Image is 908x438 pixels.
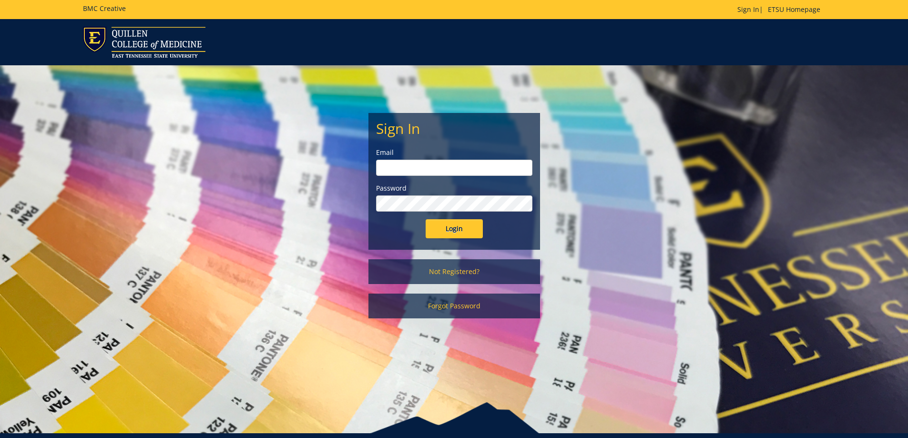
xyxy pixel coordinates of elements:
a: Sign In [737,5,759,14]
label: Email [376,148,532,157]
h2: Sign In [376,121,532,136]
a: ETSU Homepage [763,5,825,14]
p: | [737,5,825,14]
a: Forgot Password [368,294,540,318]
h5: BMC Creative [83,5,126,12]
label: Password [376,183,532,193]
img: ETSU logo [83,27,205,58]
a: Not Registered? [368,259,540,284]
input: Login [426,219,483,238]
